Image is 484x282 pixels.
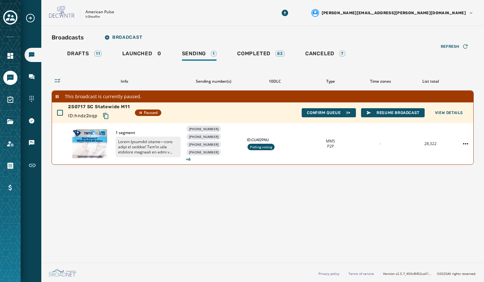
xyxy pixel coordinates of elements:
span: Drafts [67,50,89,57]
div: Sending number(s) [186,79,242,84]
div: 83 [276,51,285,57]
span: ID: hndz2oqp [68,113,97,119]
span: ID: CU4Q9NU [247,137,303,142]
h2: Broadcasts [52,33,84,42]
button: Refresh [436,41,474,52]
div: 0 [122,50,161,61]
span: Confirm Queue [307,110,351,115]
a: Navigate to Home [3,49,17,63]
span: Launched [122,50,152,57]
a: Navigate to Inbox [25,70,41,84]
span: v2.5.7_450cf6f02ca01d91e0dd0016ee612a244a52abf3 [396,271,432,276]
a: Navigate to Billing [3,181,17,195]
span: Canceled [305,50,334,57]
span: © 2025 All rights reserved. [437,271,476,276]
span: Version [383,271,432,276]
a: Privacy policy [318,271,339,276]
div: [PHONE_NUMBER] [187,141,221,148]
button: Confirm Queue [302,108,356,117]
div: - [358,141,403,146]
div: List total [408,79,453,84]
p: Lorem Ipsumdol sitame—cons adipi el seddoe! Tem’in utla etdolore magnaali en admi v quisn exerci ... [116,137,181,157]
span: 1 segment [116,130,181,135]
span: Sending [182,50,206,57]
div: Time zones [358,79,403,84]
button: Broadcast [99,31,147,44]
span: View Details [435,110,463,115]
div: 10DLC [247,79,303,84]
span: Broadcast [105,35,142,40]
span: Refresh [441,44,459,49]
span: P2P [327,144,334,149]
a: Navigate to Account [3,137,17,151]
button: View Details [430,108,468,117]
div: [PHONE_NUMBER] [187,133,221,140]
div: Polling voting [247,144,275,150]
button: Download Menu [279,7,291,19]
button: Resume Broadcast [361,108,425,117]
div: [PHONE_NUMBER] [187,126,221,132]
p: American Pulse [86,9,114,15]
a: Navigate to Orders [3,159,17,173]
span: MMS [326,139,335,144]
div: 7 [339,51,345,57]
p: lr3hed9w [86,15,100,19]
a: Launched0 [117,47,166,62]
div: 28,322 [408,141,453,146]
a: Sending1 [177,47,222,62]
a: Canceled7 [300,47,350,62]
a: Navigate to Files [3,115,17,129]
span: + 6 [186,157,242,162]
a: Completed83 [232,47,290,62]
a: Navigate to Sending Numbers [25,92,41,106]
a: Navigate to Short Links [25,158,41,173]
a: Drafts11 [62,47,107,62]
a: Navigate to Broadcasts [25,48,41,62]
div: 1 [211,51,217,57]
a: Terms of service [348,271,374,276]
button: 250717 SC Statewide M11 action menu [460,139,471,149]
div: Info [68,79,180,84]
div: 11 [94,51,102,57]
div: [PHONE_NUMBER] [187,149,221,155]
button: Expand sub nav menu [25,13,41,23]
button: User settings [309,6,476,19]
span: [PERSON_NAME][EMAIL_ADDRESS][PERSON_NAME][DOMAIN_NAME] [322,10,466,16]
img: Thumbnail [72,129,107,158]
div: Type [308,79,353,84]
span: Resume Broadcast [366,110,419,115]
a: Navigate to Messaging [3,71,17,85]
button: Toggle account select drawer [3,10,17,25]
span: Completed [237,50,270,57]
button: Copy text to clipboard [100,110,112,122]
span: Paused [139,110,157,115]
div: This broadcast is currently paused. [52,91,473,102]
a: Navigate to Surveys [3,93,17,107]
a: Navigate to 10DLC Registration [25,114,41,128]
span: 250717 SC Statewide M11 [68,104,130,110]
a: Navigate to Keywords & Responders [25,136,41,150]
